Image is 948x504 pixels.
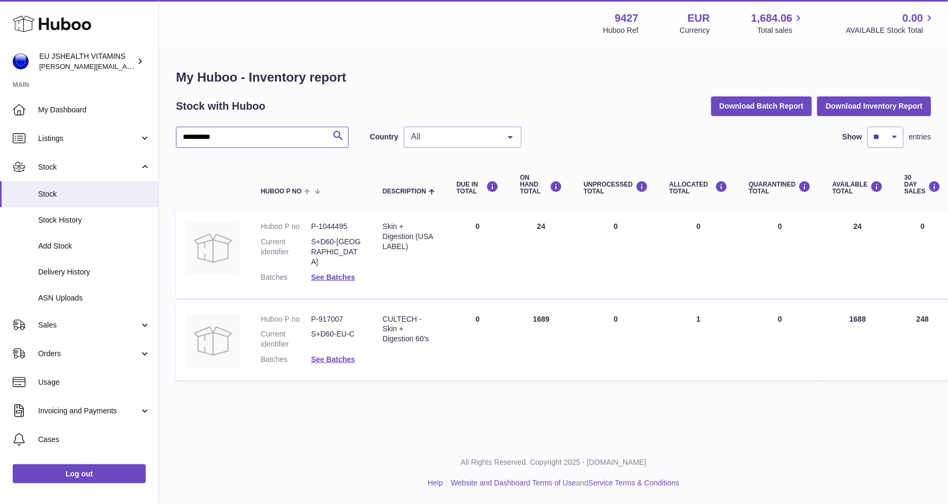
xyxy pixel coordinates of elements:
[38,349,139,359] span: Orders
[311,329,361,349] dd: S+D60-EU-C
[261,222,311,232] dt: Huboo P no
[902,11,923,25] span: 0.00
[909,132,931,142] span: entries
[711,96,812,116] button: Download Batch Report
[446,211,509,298] td: 0
[509,304,573,381] td: 1689
[383,314,435,344] div: CULTECH - Skin + Digestion 60's
[38,134,139,144] span: Listings
[311,222,361,232] dd: P-1044495
[383,222,435,252] div: Skin + Digestion (USA LABEL)
[778,315,782,323] span: 0
[749,181,811,195] div: QUARANTINED Total
[680,25,710,36] div: Currency
[38,105,150,115] span: My Dashboard
[588,479,679,487] a: Service Terms & Conditions
[311,355,355,364] a: See Batches
[311,273,355,281] a: See Batches
[187,314,240,367] img: product image
[669,181,728,195] div: ALLOCATED Total
[573,211,659,298] td: 0
[39,62,212,70] span: [PERSON_NAME][EMAIL_ADDRESS][DOMAIN_NAME]
[311,237,361,267] dd: S+D60-[GEOGRAPHIC_DATA]
[846,25,935,36] span: AVAILABLE Stock Total
[451,479,576,487] a: Website and Dashboard Terms of Use
[38,377,150,387] span: Usage
[38,406,139,416] span: Invoicing and Payments
[603,25,639,36] div: Huboo Ref
[659,304,738,381] td: 1
[38,267,150,277] span: Delivery History
[751,11,793,25] span: 1,684.06
[409,131,500,142] span: All
[187,222,240,275] img: product image
[261,329,311,349] dt: Current identifier
[428,479,443,487] a: Help
[38,435,150,445] span: Cases
[167,457,940,467] p: All Rights Reserved. Copyright 2025 - [DOMAIN_NAME]
[38,320,139,330] span: Sales
[261,314,311,324] dt: Huboo P no
[447,478,679,488] li: and
[509,211,573,298] td: 24
[176,69,931,86] h1: My Huboo - Inventory report
[778,222,782,231] span: 0
[615,11,639,25] strong: 9427
[456,181,499,195] div: DUE IN TOTAL
[261,237,311,267] dt: Current identifier
[38,215,150,225] span: Stock History
[520,174,562,196] div: ON HAND Total
[446,304,509,381] td: 0
[846,11,935,36] a: 0.00 AVAILABLE Stock Total
[261,355,311,365] dt: Batches
[659,211,738,298] td: 0
[573,304,659,381] td: 0
[39,51,135,72] div: EU JSHEALTH VITAMINS
[843,132,862,142] label: Show
[751,11,805,36] a: 1,684.06 Total sales
[822,304,894,381] td: 1688
[817,96,931,116] button: Download Inventory Report
[261,188,302,195] span: Huboo P no
[13,464,146,483] a: Log out
[757,25,804,36] span: Total sales
[383,188,426,195] span: Description
[38,293,150,303] span: ASN Uploads
[905,174,941,196] div: 30 DAY SALES
[832,181,883,195] div: AVAILABLE Total
[176,99,265,113] h2: Stock with Huboo
[822,211,894,298] td: 24
[311,314,361,324] dd: P-917007
[38,162,139,172] span: Stock
[13,54,29,69] img: laura@jessicasepel.com
[261,272,311,282] dt: Batches
[370,132,398,142] label: Country
[687,11,710,25] strong: EUR
[38,241,150,251] span: Add Stock
[38,189,150,199] span: Stock
[583,181,648,195] div: UNPROCESSED Total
